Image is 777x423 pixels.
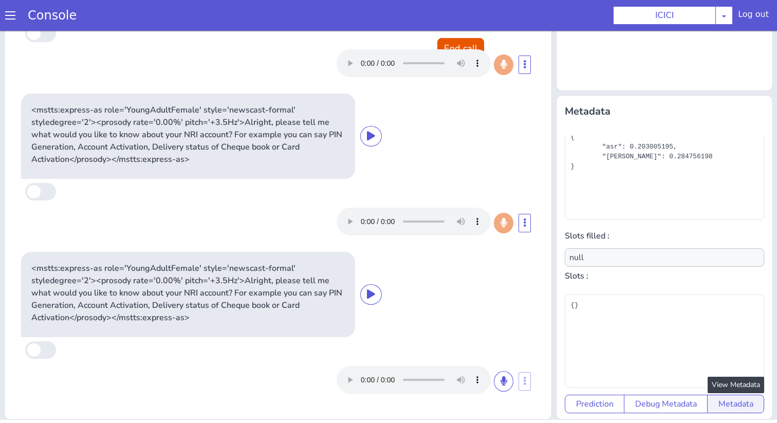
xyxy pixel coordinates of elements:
button: Debug Metadata [624,367,708,385]
button: ICICI [613,6,716,25]
div: { "asr": 0.203005195, "[PERSON_NAME]": 0.284756198 } [570,104,758,187]
div: Log out [738,8,769,25]
p: <mstts:express-as role='YoungAdultFemale' style='newscast-formal' styledegree='2'><prosody rate='... [31,234,345,296]
p: <mstts:express-as role='YoungAdultFemale' style='newscast-formal' styledegree='2'><prosody rate='... [31,76,345,138]
a: Console [15,8,89,23]
button: Metadata [707,367,764,385]
button: Prediction [565,367,624,385]
div: {} [570,272,758,355]
button: End call [437,10,484,31]
p: Metadata [561,72,768,96]
label: Slots filled : [565,199,764,217]
label: Slots : [565,239,764,258]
